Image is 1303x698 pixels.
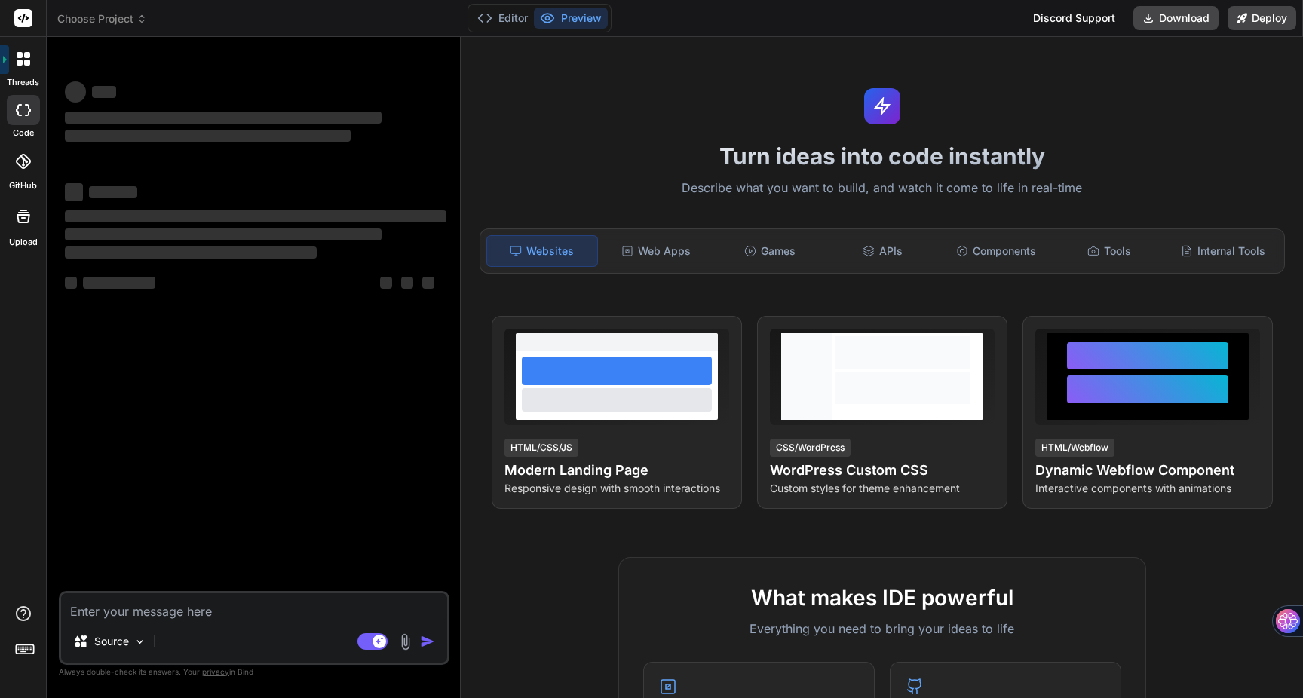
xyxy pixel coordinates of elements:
[9,179,37,192] label: GitHub
[57,11,147,26] span: Choose Project
[380,277,392,289] span: ‌
[89,186,137,198] span: ‌
[471,142,1294,170] h1: Turn ideas into code instantly
[65,210,446,222] span: ‌
[941,235,1051,267] div: Components
[828,235,938,267] div: APIs
[7,76,39,89] label: threads
[65,228,382,240] span: ‌
[65,183,83,201] span: ‌
[133,635,146,648] img: Pick Models
[486,235,598,267] div: Websites
[534,8,608,29] button: Preview
[504,460,729,481] h4: Modern Landing Page
[202,667,229,676] span: privacy
[94,634,129,649] p: Source
[770,481,995,496] p: Custom styles for theme enhancement
[471,179,1294,198] p: Describe what you want to build, and watch it come to life in real-time
[65,246,317,259] span: ‌
[1035,481,1260,496] p: Interactive components with animations
[1054,235,1164,267] div: Tools
[1228,6,1296,30] button: Deploy
[420,634,435,649] img: icon
[601,235,711,267] div: Web Apps
[504,439,578,457] div: HTML/CSS/JS
[643,582,1121,614] h2: What makes IDE powerful
[65,277,77,289] span: ‌
[65,81,86,103] span: ‌
[9,236,38,249] label: Upload
[13,127,34,139] label: code
[643,620,1121,638] p: Everything you need to bring your ideas to life
[422,277,434,289] span: ‌
[770,439,851,457] div: CSS/WordPress
[397,633,414,651] img: attachment
[504,481,729,496] p: Responsive design with smooth interactions
[1133,6,1219,30] button: Download
[83,277,155,289] span: ‌
[59,665,449,679] p: Always double-check its answers. Your in Bind
[1168,235,1278,267] div: Internal Tools
[65,130,351,142] span: ‌
[471,8,534,29] button: Editor
[770,460,995,481] h4: WordPress Custom CSS
[65,112,382,124] span: ‌
[1035,439,1114,457] div: HTML/Webflow
[1024,6,1124,30] div: Discord Support
[92,86,116,98] span: ‌
[714,235,824,267] div: Games
[401,277,413,289] span: ‌
[1035,460,1260,481] h4: Dynamic Webflow Component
